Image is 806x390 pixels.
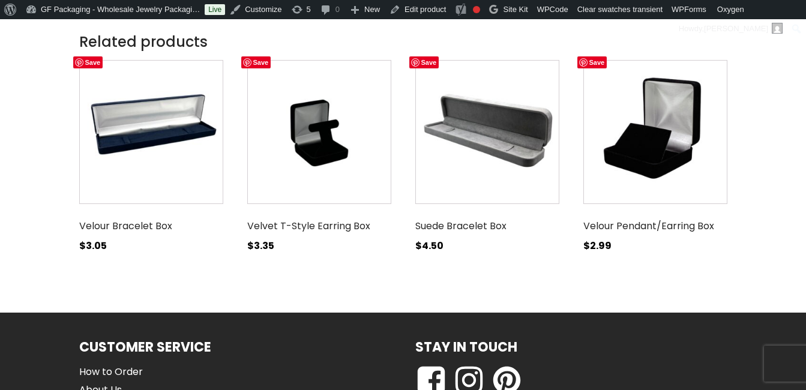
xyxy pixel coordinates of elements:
[577,56,607,68] a: Save
[79,239,107,253] bdi: 3.05
[503,5,528,14] span: Site Kit
[583,60,727,259] a: Velour Pendant/Earring Box $2.99
[247,239,254,253] span: $
[583,60,727,204] img: Black velour jewelry presentation box for either flap earrings or a small necklace. The inside bo...
[473,6,480,13] div: Focus keyphrase not set
[583,239,590,253] span: $
[79,364,172,380] a: How to Order
[583,214,727,239] h3: Velour Pendant/Earring Box
[73,56,103,68] a: Save
[79,31,727,53] h2: Related products
[415,60,559,259] a: Suede Bracelet Box $4.50
[79,337,211,358] h1: Customer Service
[247,60,391,204] img: Black velvet jewelry presentation box for hoop earrings. The inside bottom of the box is a black ...
[415,60,559,204] img: Grey suede Jewelry Presentation Box open showing a grey suede inner lid and bottom pad with two t...
[415,239,422,253] span: $
[409,56,439,68] a: Save
[79,60,223,204] img: Navy Blue Jewelry Velour Presentation Box open showing bottom pad with two tabs to hold a bracele...
[79,60,223,259] a: Velour Bracelet Box $3.05
[247,60,391,259] a: Velvet T-Style Earring Box $3.35
[241,56,271,68] a: Save
[79,214,223,239] h3: Velour Bracelet Box
[247,214,391,239] h3: Velvet T-Style Earring Box
[79,239,86,253] span: $
[675,19,787,38] a: Howdy,
[247,239,274,253] bdi: 3.35
[415,337,517,358] h1: Stay in Touch
[415,239,444,253] bdi: 4.50
[205,4,225,15] a: Live
[704,24,768,33] span: [PERSON_NAME]
[415,214,559,239] h3: Suede Bracelet Box
[583,239,612,253] bdi: 2.99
